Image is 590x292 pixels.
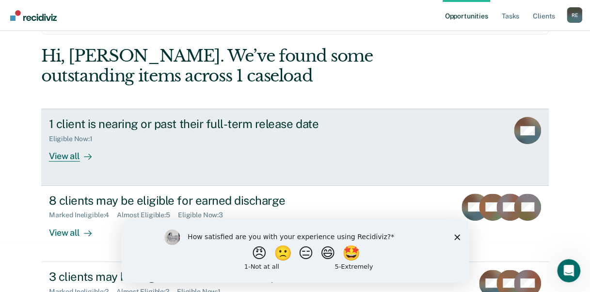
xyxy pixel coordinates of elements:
div: View all [49,143,103,162]
div: 8 clients may be eligible for earned discharge [49,194,389,208]
div: R E [567,7,582,23]
div: Marked Ineligible : 4 [49,211,117,219]
a: 1 client is nearing or past their full-term release dateEligible Now:1View all [41,109,549,185]
button: Profile dropdown button [567,7,582,23]
div: 1 client is nearing or past their full-term release date [49,117,389,131]
div: Almost Eligible : 5 [117,211,178,219]
a: 8 clients may be eligible for earned dischargeMarked Ineligible:4Almost Eligible:5Eligible Now:3V... [41,186,549,262]
iframe: Intercom live chat [557,259,580,282]
div: Eligible Now : 1 [49,135,100,143]
div: Hi, [PERSON_NAME]. We’ve found some outstanding items across 1 caseload [41,46,447,86]
img: Recidiviz [10,10,57,21]
div: 3 clients may be eligible for the Limited Supervision Unit [49,270,389,284]
iframe: Survey by Kim from Recidiviz [122,220,469,282]
div: View all [49,219,103,238]
div: Eligible Now : 3 [178,211,231,219]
